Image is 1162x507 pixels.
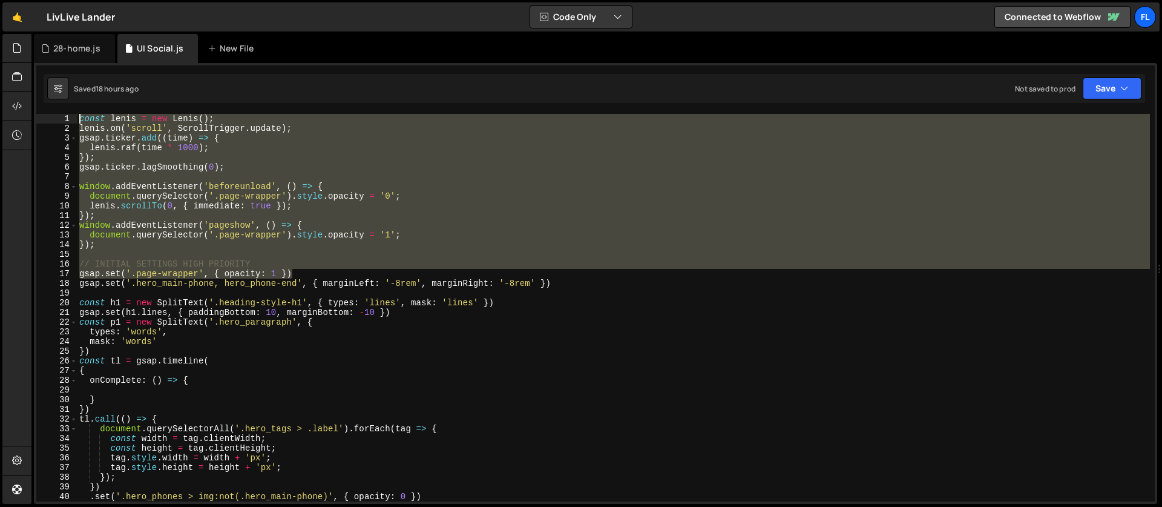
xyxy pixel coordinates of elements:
button: Save [1083,78,1141,99]
div: 20 [36,298,77,308]
div: 33 [36,424,77,434]
div: 15 [36,250,77,259]
div: 32 [36,414,77,424]
div: 17 [36,269,77,279]
a: Connected to Webflow [994,6,1131,28]
div: 4 [36,143,77,153]
div: 14 [36,240,77,250]
div: 28-home.js [53,42,100,55]
div: 3 [36,133,77,143]
div: 26 [36,356,77,366]
div: 19 [36,288,77,298]
div: 9 [36,191,77,201]
div: 29 [36,385,77,395]
div: 28 [36,376,77,385]
div: 24 [36,337,77,346]
div: 27 [36,366,77,376]
div: 1 [36,114,77,124]
div: 25 [36,346,77,356]
div: 16 [36,259,77,269]
a: Fl [1134,6,1156,28]
div: Saved [74,84,139,94]
div: Not saved to prod [1015,84,1075,94]
button: Code Only [530,6,632,28]
div: 38 [36,472,77,482]
div: 5 [36,153,77,162]
div: LivLive Lander [47,10,115,24]
div: 12 [36,220,77,230]
div: 18 hours ago [96,84,139,94]
div: 8 [36,182,77,191]
div: 18 [36,279,77,288]
a: 🤙 [2,2,32,31]
div: 22 [36,317,77,327]
div: 35 [36,443,77,453]
div: 13 [36,230,77,240]
div: 7 [36,172,77,182]
div: 23 [36,327,77,337]
div: UI Social.js [137,42,183,55]
div: 10 [36,201,77,211]
div: 39 [36,482,77,492]
div: 37 [36,463,77,472]
div: 6 [36,162,77,172]
div: 36 [36,453,77,463]
div: 30 [36,395,77,405]
div: 2 [36,124,77,133]
div: 34 [36,434,77,443]
div: 40 [36,492,77,502]
div: New File [208,42,258,55]
div: 21 [36,308,77,317]
div: 31 [36,405,77,414]
div: 11 [36,211,77,220]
